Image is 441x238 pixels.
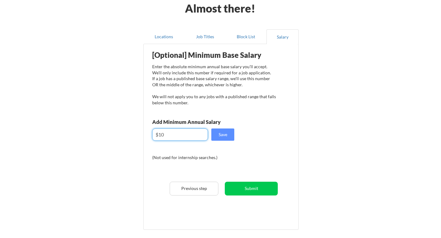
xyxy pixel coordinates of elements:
div: (Not used for internship searches.) [152,154,235,161]
button: Submit [225,182,278,195]
div: [Optional] Minimum Base Salary [152,51,276,59]
button: Job Titles [184,29,225,44]
div: Almost there! [178,3,263,14]
button: Block List [225,29,266,44]
div: Add Minimum Annual Salary [152,119,248,125]
button: Locations [143,29,184,44]
div: Enter the absolute minimum annual base salary you'll accept. We'll only include this number if re... [152,64,276,106]
button: Salary [266,29,299,44]
button: Previous step [170,182,218,195]
input: E.g. $100,000 [152,128,208,141]
button: Save [211,128,234,141]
